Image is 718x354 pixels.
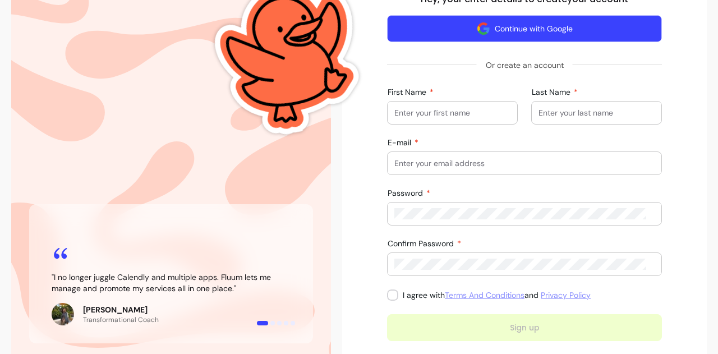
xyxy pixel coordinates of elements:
[394,259,646,270] input: Confirm Password
[477,55,573,75] span: Or create an account
[388,188,425,198] span: Password
[52,303,74,325] img: Review avatar
[532,87,573,97] span: Last Name
[83,304,159,315] p: [PERSON_NAME]
[394,158,655,169] input: E-mail
[394,208,646,219] input: Password
[388,137,413,148] span: E-mail
[387,15,662,42] button: Continue with Google
[394,107,510,118] input: First Name
[83,315,159,324] p: Transformational Coach
[538,107,655,118] input: Last Name
[388,238,456,249] span: Confirm Password
[477,22,490,35] img: avatar
[388,87,429,97] span: First Name
[52,272,291,294] blockquote: " I no longer juggle Calendly and multiple apps. Fluum lets me manage and promote my services all...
